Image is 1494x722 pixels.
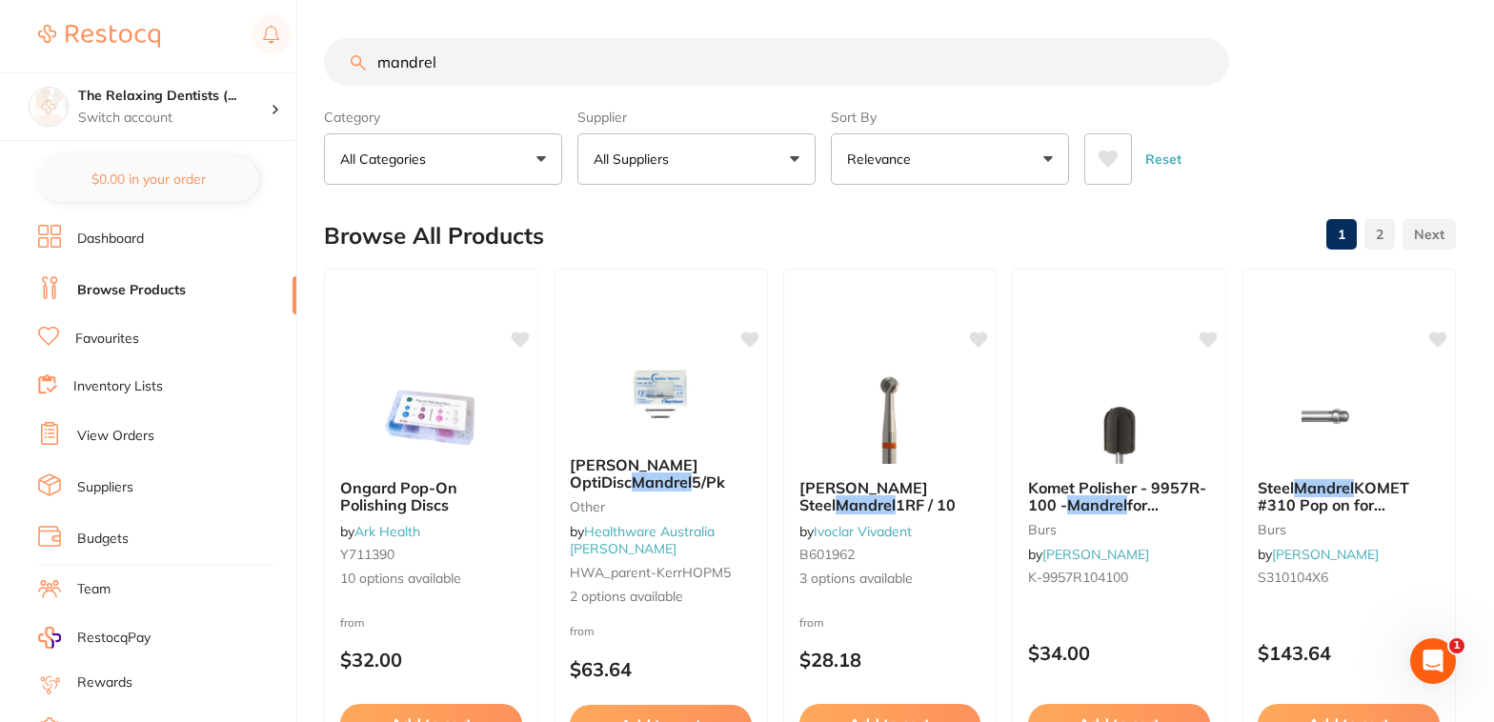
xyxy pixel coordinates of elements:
[30,88,68,126] img: The Relaxing Dentists (Northern Beaches Dental Care)
[598,346,722,441] img: Kerr Hawe OptiDisc Mandrel 5/Pk
[896,495,956,514] span: 1RF / 10
[814,523,912,540] a: Ivoclar Vivadent
[1258,478,1418,532] span: KOMET #310 Pop on for Polishing Discs HP x 6
[75,330,139,349] a: Favourites
[836,495,896,514] em: Mandrel
[632,472,692,491] em: Mandrel
[577,109,816,126] label: Supplier
[570,658,752,680] p: $63.64
[324,38,1229,86] input: Search Products
[1058,369,1181,464] img: Komet Polisher - 9957R-100 - Mandrel for Abrasive Caps, 1-Pack
[340,649,522,671] p: $32.00
[340,546,394,563] span: Y711390
[1042,546,1149,563] a: [PERSON_NAME]
[77,530,129,549] a: Budgets
[1028,522,1210,537] small: burs
[799,615,824,630] span: from
[1258,478,1294,497] span: Steel
[1287,369,1411,464] img: Steel Mandrel KOMET #310 Pop on for Polishing Discs HP x 6
[340,479,522,514] b: Ongard Pop-On Polishing Discs
[77,629,151,648] span: RestocqPay
[1028,478,1206,514] span: Komet Polisher - 9957R-100 -
[340,478,457,514] span: Ongard Pop-On Polishing Discs
[354,523,420,540] a: Ark Health
[1326,215,1357,253] a: 1
[570,588,752,607] span: 2 options available
[570,523,715,557] a: Healthware Australia [PERSON_NAME]
[78,87,271,106] h4: The Relaxing Dentists (Northern Beaches Dental Care)
[799,479,981,514] b: Meisinger Steel Mandrel 1RF / 10
[570,523,715,557] span: by
[77,427,154,446] a: View Orders
[1258,479,1440,514] b: Steel Mandrel KOMET #310 Pop on for Polishing Discs HP x 6
[1449,638,1464,653] span: 1
[1028,642,1210,664] p: $34.00
[828,369,952,464] img: Meisinger Steel Mandrel 1RF / 10
[38,627,61,649] img: RestocqPay
[692,472,725,491] span: 5/Pk
[1028,495,1194,531] span: for Abrasive Caps, 1-Pack
[1028,569,1128,586] span: K-9957R104100
[799,478,928,514] span: [PERSON_NAME] Steel
[369,369,493,464] img: Ongard Pop-On Polishing Discs
[340,615,365,630] span: from
[340,150,434,169] p: All Categories
[1067,495,1127,514] em: Mandrel
[1258,522,1440,537] small: burs
[1364,215,1395,253] a: 2
[831,133,1069,185] button: Relevance
[831,109,1069,126] label: Sort By
[1028,546,1149,563] span: by
[570,564,731,581] span: HWA_parent-KerrHOPM5
[77,230,144,249] a: Dashboard
[1294,478,1354,497] em: Mandrel
[799,523,912,540] span: by
[847,150,919,169] p: Relevance
[38,25,160,48] img: Restocq Logo
[77,580,111,599] a: Team
[324,223,544,250] h2: Browse All Products
[78,109,271,128] p: Switch account
[77,281,186,300] a: Browse Products
[38,627,151,649] a: RestocqPay
[340,570,522,589] span: 10 options available
[38,14,160,58] a: Restocq Logo
[799,649,981,671] p: $28.18
[1028,479,1210,514] b: Komet Polisher - 9957R-100 - Mandrel for Abrasive Caps, 1-Pack
[570,499,752,514] small: other
[594,150,676,169] p: All Suppliers
[1258,546,1379,563] span: by
[340,523,420,540] span: by
[77,478,133,497] a: Suppliers
[570,624,595,638] span: from
[77,673,132,692] a: Rewards
[324,109,562,126] label: Category
[324,133,562,185] button: All Categories
[1410,638,1456,684] iframe: Intercom live chat
[799,546,855,563] span: B601962
[799,570,981,589] span: 3 options available
[1272,546,1379,563] a: [PERSON_NAME]
[38,156,258,202] button: $0.00 in your order
[570,455,698,491] span: [PERSON_NAME] OptiDisc
[570,456,752,491] b: Kerr Hawe OptiDisc Mandrel 5/Pk
[1140,133,1187,185] button: Reset
[577,133,816,185] button: All Suppliers
[73,377,163,396] a: Inventory Lists
[1258,569,1328,586] span: S310104X6
[1258,642,1440,664] p: $143.64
